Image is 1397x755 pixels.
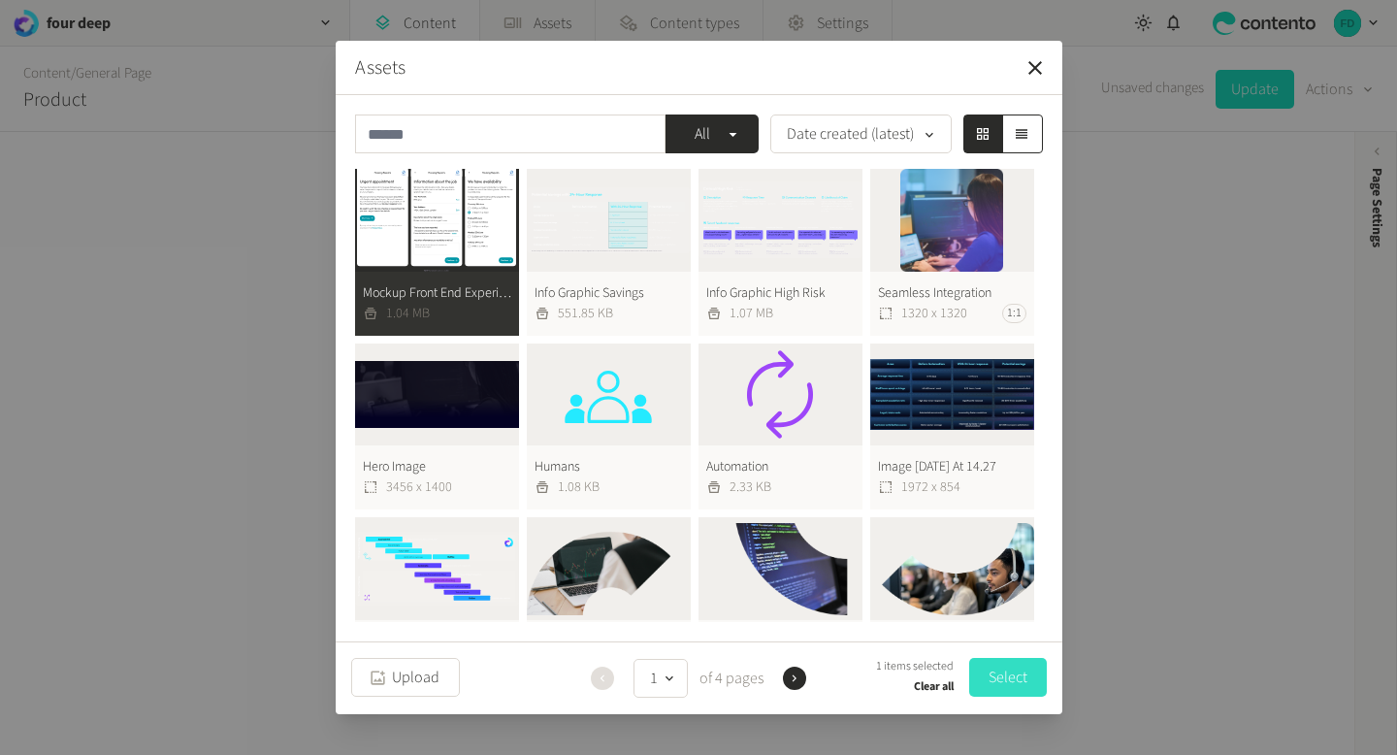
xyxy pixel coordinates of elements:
[351,658,460,697] button: Upload
[876,658,954,675] span: 1 items selected
[681,122,725,146] span: All
[969,658,1047,697] button: Select
[666,115,759,153] button: All
[634,659,688,698] button: 1
[355,53,406,82] button: Assets
[914,675,954,699] button: Clear all
[696,667,763,690] span: of 4 pages
[770,115,952,153] button: Date created (latest)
